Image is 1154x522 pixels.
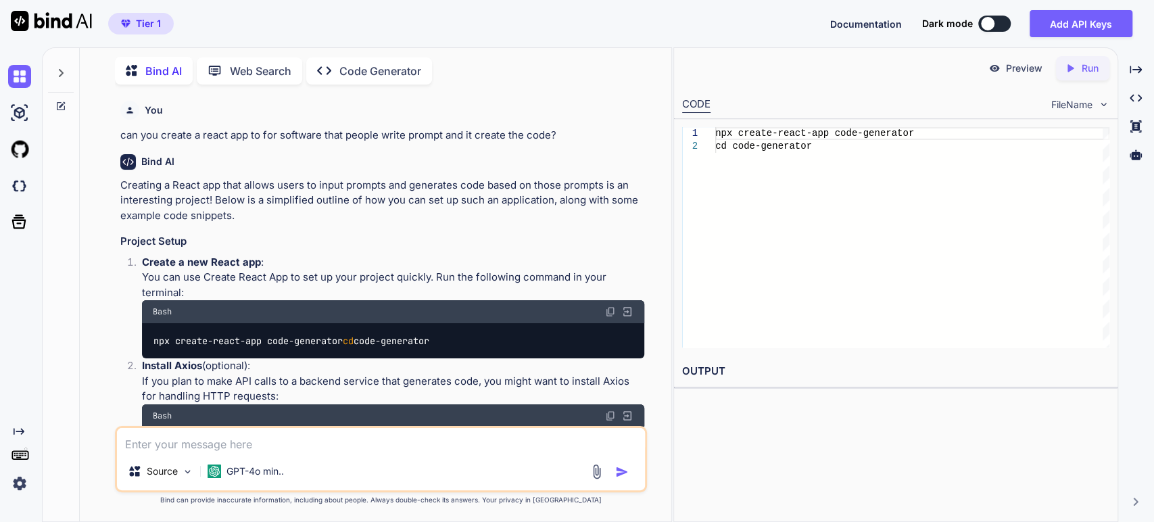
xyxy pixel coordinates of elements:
[621,410,633,422] img: Open in Browser
[715,128,914,139] span: npx create-react-app code-generator
[145,63,182,79] p: Bind AI
[8,174,31,197] img: darkCloudIdeIcon
[8,138,31,161] img: githubLight
[674,356,1117,387] h2: OUTPUT
[339,63,421,79] p: Code Generator
[605,410,616,421] img: copy
[11,11,92,31] img: Bind AI
[182,466,193,477] img: Pick Models
[141,155,174,168] h6: Bind AI
[153,334,431,348] code: npx create-react-app code-generator code-generator
[147,465,178,478] p: Source
[121,20,130,28] img: premium
[621,306,633,318] img: Open in Browser
[136,17,161,30] span: Tier 1
[142,359,202,372] strong: Install Axios
[605,306,616,317] img: copy
[922,17,973,30] span: Dark mode
[8,65,31,88] img: chat
[8,101,31,124] img: ai-studio
[343,335,354,347] span: cd
[115,495,648,505] p: Bind can provide inaccurate information, including about people. Always double-check its answers....
[142,255,645,301] p: : You can use Create React App to set up your project quickly. Run the following command in your ...
[830,18,902,30] span: Documentation
[8,472,31,495] img: settings
[153,306,172,317] span: Bash
[830,17,902,31] button: Documentation
[1098,99,1109,110] img: chevron down
[682,127,698,140] div: 1
[1082,62,1099,75] p: Run
[715,141,812,151] span: cd code-generator
[682,97,711,113] div: CODE
[142,256,261,268] strong: Create a new React app
[226,465,284,478] p: GPT-4o min..
[230,63,291,79] p: Web Search
[1006,62,1042,75] p: Preview
[682,140,698,153] div: 2
[988,62,1001,74] img: preview
[1030,10,1132,37] button: Add API Keys
[1051,98,1092,112] span: FileName
[108,13,174,34] button: premiumTier 1
[615,465,629,479] img: icon
[120,178,645,224] p: Creating a React app that allows users to input prompts and generates code based on those prompts...
[208,465,221,478] img: GPT-4o mini
[142,358,645,404] p: (optional): If you plan to make API calls to a backend service that generates code, you might wan...
[153,410,172,421] span: Bash
[120,234,645,250] h3: Project Setup
[120,128,645,143] p: can you create a react app to for software that people write prompt and it create the code?
[589,464,604,479] img: attachment
[145,103,163,117] h6: You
